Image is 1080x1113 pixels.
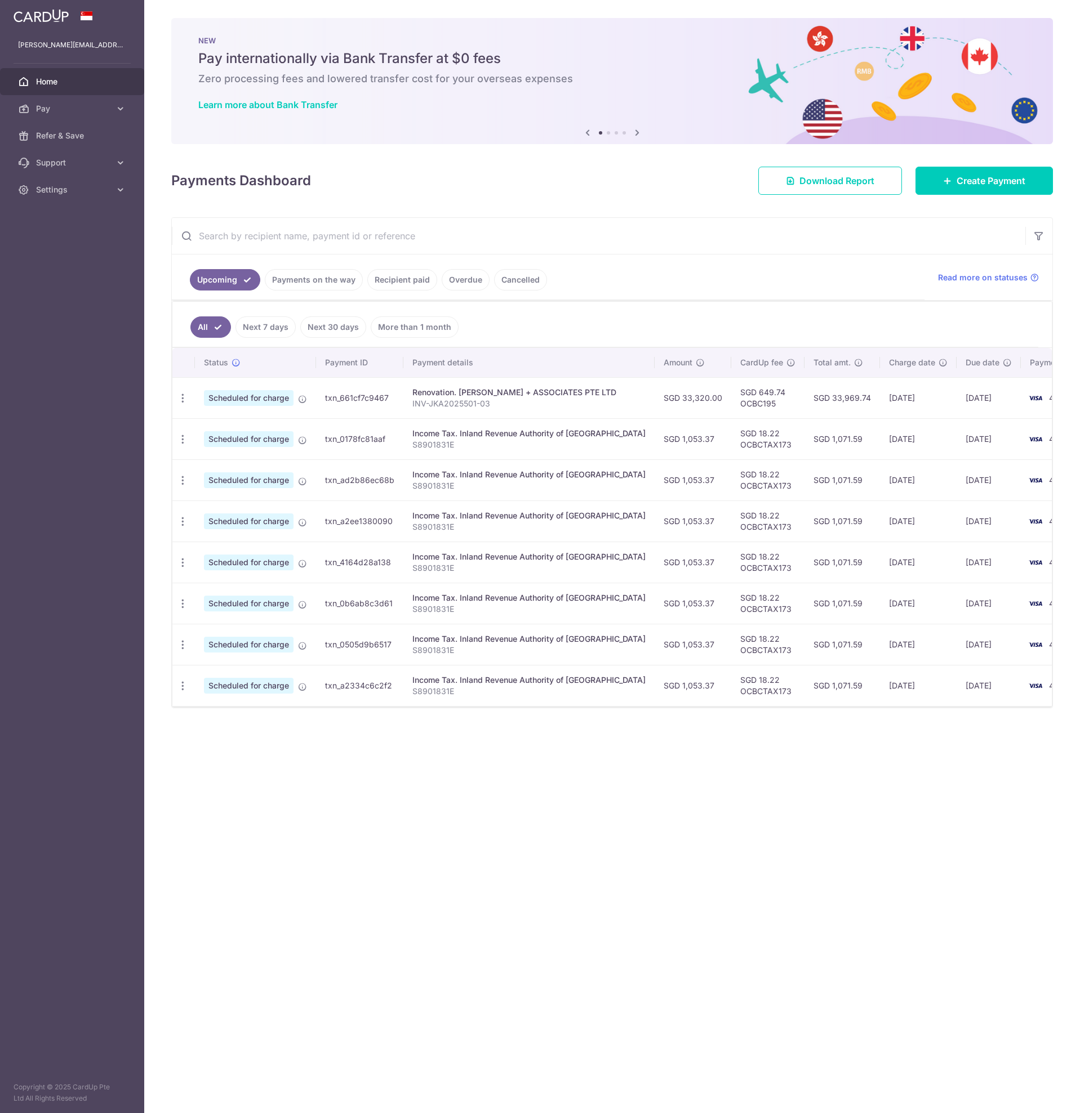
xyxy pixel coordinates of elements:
[938,272,1028,283] span: Read more on statuses
[204,431,294,447] span: Scheduled for charge
[18,39,126,51] p: [PERSON_NAME][EMAIL_ADDRESS][DOMAIN_NAME]
[880,500,957,542] td: [DATE]
[442,269,490,290] a: Overdue
[758,167,902,195] a: Download Report
[36,157,110,168] span: Support
[1024,432,1047,446] img: Bank Card
[36,130,110,141] span: Refer & Save
[316,418,403,459] td: txn_0178fc81aaf
[731,459,805,500] td: SGD 18.22 OCBCTAX173
[731,542,805,583] td: SGD 18.22 OCBCTAX173
[655,377,731,418] td: SGD 33,320.00
[316,377,403,418] td: txn_661cf7c9467
[198,99,337,110] a: Learn more about Bank Transfer
[731,418,805,459] td: SGD 18.22 OCBCTAX173
[412,439,646,450] p: S8901831E
[880,459,957,500] td: [DATE]
[1024,638,1047,651] img: Bank Card
[316,624,403,665] td: txn_0505d9b6517
[204,513,294,529] span: Scheduled for charge
[731,583,805,624] td: SGD 18.22 OCBCTAX173
[316,665,403,706] td: txn_a2334c6c2f2
[412,469,646,480] div: Income Tax. Inland Revenue Authority of [GEOGRAPHIC_DATA]
[412,686,646,697] p: S8901831E
[204,472,294,488] span: Scheduled for charge
[204,390,294,406] span: Scheduled for charge
[805,377,880,418] td: SGD 33,969.74
[915,167,1053,195] a: Create Payment
[1024,473,1047,487] img: Bank Card
[880,418,957,459] td: [DATE]
[731,665,805,706] td: SGD 18.22 OCBCTAX173
[805,624,880,665] td: SGD 1,071.59
[880,583,957,624] td: [DATE]
[204,678,294,694] span: Scheduled for charge
[198,50,1026,68] h5: Pay internationally via Bank Transfer at $0 fees
[731,624,805,665] td: SGD 18.22 OCBCTAX173
[1049,598,1069,608] span: 4424
[938,272,1039,283] a: Read more on statuses
[412,633,646,645] div: Income Tax. Inland Revenue Authority of [GEOGRAPHIC_DATA]
[171,171,311,191] h4: Payments Dashboard
[740,357,783,368] span: CardUp fee
[957,418,1021,459] td: [DATE]
[731,500,805,542] td: SGD 18.22 OCBCTAX173
[412,592,646,604] div: Income Tax. Inland Revenue Authority of [GEOGRAPHIC_DATA]
[957,377,1021,418] td: [DATE]
[1049,557,1069,567] span: 4424
[664,357,692,368] span: Amount
[1024,515,1047,528] img: Bank Card
[1024,679,1047,692] img: Bank Card
[805,500,880,542] td: SGD 1,071.59
[655,583,731,624] td: SGD 1,053.37
[655,459,731,500] td: SGD 1,053.37
[805,665,880,706] td: SGD 1,071.59
[171,18,1053,144] img: Bank transfer banner
[880,377,957,418] td: [DATE]
[655,418,731,459] td: SGD 1,053.37
[204,596,294,611] span: Scheduled for charge
[316,459,403,500] td: txn_ad2b86ec68b
[880,542,957,583] td: [DATE]
[957,665,1021,706] td: [DATE]
[655,542,731,583] td: SGD 1,053.37
[14,9,69,23] img: CardUp
[957,174,1025,187] span: Create Payment
[300,316,366,338] a: Next 30 days
[412,645,646,656] p: S8901831E
[412,398,646,409] p: INV-JKA2025501-03
[1049,516,1069,526] span: 4424
[371,316,459,338] a: More than 1 month
[1049,475,1069,485] span: 4424
[235,316,296,338] a: Next 7 days
[316,500,403,542] td: txn_a2ee1380090
[957,542,1021,583] td: [DATE]
[412,521,646,533] p: S8901831E
[316,348,403,377] th: Payment ID
[957,459,1021,500] td: [DATE]
[655,500,731,542] td: SGD 1,053.37
[412,562,646,574] p: S8901831E
[198,72,1026,86] h6: Zero processing fees and lowered transfer cost for your overseas expenses
[799,174,874,187] span: Download Report
[367,269,437,290] a: Recipient paid
[412,480,646,491] p: S8901831E
[190,269,260,290] a: Upcoming
[731,377,805,418] td: SGD 649.74 OCBC195
[204,637,294,652] span: Scheduled for charge
[412,551,646,562] div: Income Tax. Inland Revenue Authority of [GEOGRAPHIC_DATA]
[412,510,646,521] div: Income Tax. Inland Revenue Authority of [GEOGRAPHIC_DATA]
[1049,681,1069,690] span: 4424
[957,624,1021,665] td: [DATE]
[412,428,646,439] div: Income Tax. Inland Revenue Authority of [GEOGRAPHIC_DATA]
[190,316,231,338] a: All
[655,624,731,665] td: SGD 1,053.37
[957,500,1021,542] td: [DATE]
[1049,640,1069,649] span: 4424
[172,218,1025,254] input: Search by recipient name, payment id or reference
[204,357,228,368] span: Status
[403,348,655,377] th: Payment details
[880,624,957,665] td: [DATE]
[805,542,880,583] td: SGD 1,071.59
[1024,556,1047,569] img: Bank Card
